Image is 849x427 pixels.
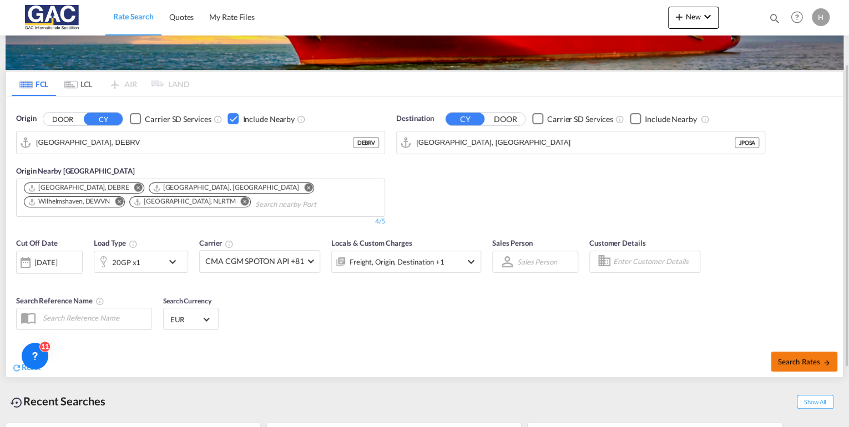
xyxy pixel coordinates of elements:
md-icon: icon-chevron-down [166,255,185,268]
span: Sales Person [492,238,533,247]
div: Include Nearby [645,114,697,125]
div: Rotterdam, NLRTM [133,197,236,206]
button: Search Ratesicon-arrow-right [771,352,837,372]
span: Help [787,8,806,27]
div: Recent Searches [6,389,110,414]
span: Load Type [94,238,138,247]
span: Origin [16,113,36,124]
md-input-container: Osaka, JPOSA [397,131,765,154]
md-select: Select Currency: € EUREuro [169,311,213,327]
div: [DATE] [34,257,57,267]
span: Search Currency [163,297,211,305]
input: Search nearby Port [255,196,361,213]
div: 20GP x1 [112,255,140,270]
md-icon: icon-magnify [769,12,781,24]
span: Origin Nearby [GEOGRAPHIC_DATA] [16,166,135,175]
button: CY [84,113,123,125]
input: Search by Port [36,134,353,151]
button: Remove [108,197,124,208]
md-icon: Unchecked: Search for CY (Container Yard) services for all selected carriers.Checked : Search for... [213,115,222,124]
button: Remove [127,183,144,194]
img: 9f305d00dc7b11eeb4548362177db9c3.png [17,5,92,30]
span: Destination [396,113,434,124]
div: Carrier SD Services [547,114,613,125]
input: Enter Customer Details [613,253,696,270]
div: Carrier SD Services [145,114,211,125]
span: EUR [170,314,201,324]
div: Include Nearby [242,114,295,125]
span: Reset [22,362,41,372]
md-checkbox: Checkbox No Ink [532,113,613,125]
md-tab-item: FCL [12,72,56,96]
md-icon: icon-plus 400-fg [673,10,686,23]
div: 20GP x1icon-chevron-down [94,251,188,273]
button: DOOR [486,113,525,125]
span: Search Reference Name [16,296,104,305]
div: 4/5 [375,217,385,226]
md-icon: Unchecked: Ignores neighbouring ports when fetching rates.Checked : Includes neighbouring ports w... [700,115,709,124]
div: JPOSA [735,137,759,148]
div: Press delete to remove this chip. [133,197,238,206]
md-tab-item: LCL [56,72,100,96]
div: Hamburg, DEHAM [153,183,299,192]
button: DOOR [43,113,82,125]
div: H [812,8,830,26]
md-pagination-wrapper: Use the left and right arrow keys to navigate between tabs [12,72,189,96]
div: Wilhelmshaven, DEWVN [28,197,110,206]
button: Remove [297,183,314,194]
div: Origin DOOR CY Checkbox No InkUnchecked: Search for CY (Container Yard) services for all selected... [6,96,843,378]
div: Freight Origin Destination Factory Stuffing [350,254,444,270]
md-checkbox: Checkbox No Ink [130,113,211,125]
div: icon-refreshReset [12,362,41,374]
div: Bremen, DEBRE [28,183,129,192]
span: Search Rates [777,357,831,366]
md-icon: Unchecked: Search for CY (Container Yard) services for all selected carriers.Checked : Search for... [615,115,624,124]
div: [DATE] [16,251,83,274]
span: CMA CGM SPOTON API +81 [205,256,304,267]
input: Search by Port [416,134,735,151]
md-checkbox: Checkbox No Ink [228,113,295,125]
div: Press delete to remove this chip. [28,197,112,206]
md-chips-wrap: Chips container. Use arrow keys to select chips. [22,179,379,213]
span: Cut Off Date [16,238,58,247]
md-icon: The selected Trucker/Carrierwill be displayed in the rate results If the rates are from another f... [225,240,234,248]
button: Remove [234,197,250,208]
md-select: Sales Person [516,253,558,270]
span: Locals & Custom Charges [331,238,412,247]
md-icon: Your search will be saved by the below given name [95,297,104,306]
button: CY [446,113,484,125]
div: icon-magnify [769,12,781,29]
span: My Rate Files [209,12,255,22]
md-icon: icon-refresh [12,363,22,373]
span: Customer Details [589,238,645,247]
div: Freight Origin Destination Factory Stuffingicon-chevron-down [331,251,481,273]
span: New [673,12,714,21]
md-checkbox: Checkbox No Ink [630,113,697,125]
span: Quotes [169,12,194,22]
button: icon-plus 400-fgNewicon-chevron-down [668,7,719,29]
div: Press delete to remove this chip. [28,183,132,192]
div: DEBRV [353,137,379,148]
div: Help [787,8,812,28]
md-icon: icon-chevron-down [464,255,478,268]
md-input-container: Bremerhaven, DEBRV [17,131,385,154]
span: Rate Search [113,12,154,21]
md-icon: icon-arrow-right [823,359,831,367]
md-icon: icon-backup-restore [10,396,23,409]
input: Search Reference Name [37,309,151,326]
span: Carrier [199,238,234,247]
md-icon: Unchecked: Ignores neighbouring ports when fetching rates.Checked : Includes neighbouring ports w... [297,115,306,124]
md-icon: icon-information-outline [129,240,138,248]
div: Press delete to remove this chip. [153,183,301,192]
md-icon: icon-chevron-down [701,10,714,23]
span: Show All [797,395,833,409]
md-datepicker: Select [16,272,24,287]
